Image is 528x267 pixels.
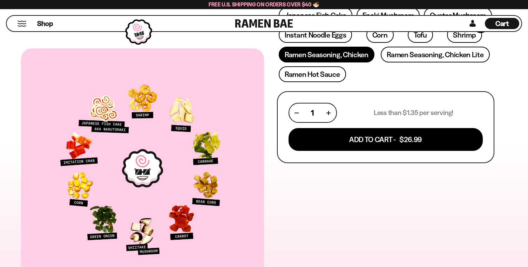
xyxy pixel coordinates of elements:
[209,1,320,8] span: Free U.S. Shipping on Orders over $40 🍜
[374,108,453,117] p: Less than $1.35 per serving!
[381,47,489,62] a: Ramen Seasoning, Chicken Lite
[311,108,314,117] span: 1
[279,47,374,62] a: Ramen Seasoning, Chicken
[279,66,346,82] a: Ramen Hot Sauce
[289,128,483,151] button: Add To Cart - $26.99
[37,18,53,29] a: Shop
[495,19,509,28] span: Cart
[485,16,519,31] a: Cart
[37,19,53,28] span: Shop
[17,21,27,27] button: Mobile Menu Trigger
